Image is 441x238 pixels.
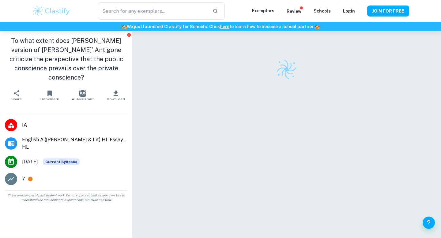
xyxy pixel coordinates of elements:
[275,58,298,81] img: Clastify logo
[40,97,59,101] span: Bookmark
[126,32,131,37] button: Report issue
[5,36,127,82] h1: To what extent does [PERSON_NAME] version of [PERSON_NAME]’ Antigone criticize the perspective th...
[423,217,435,229] button: Help and Feedback
[33,87,66,104] button: Bookmark
[2,193,130,202] span: This is an example of past student work. Do not copy or submit as your own. Use to understand the...
[11,97,22,101] span: Share
[122,24,127,29] span: 🏫
[1,23,440,30] h6: We just launched Clastify for Schools. Click to learn how to become a school partner.
[252,7,274,14] p: Exemplars
[315,24,320,29] span: 🏫
[32,5,71,17] img: Clastify logo
[66,87,99,104] button: AI Assistant
[98,2,208,20] input: Search for any exemplars...
[99,87,132,104] button: Download
[343,9,355,13] a: Login
[43,158,80,165] div: This exemplar is based on the current syllabus. Feel free to refer to it for inspiration/ideas wh...
[107,97,125,101] span: Download
[220,24,229,29] a: here
[72,97,94,101] span: AI Assistant
[314,9,331,13] a: Schools
[287,8,301,15] p: Review
[22,136,127,151] span: English A ([PERSON_NAME] & Lit) HL Essay - HL
[43,158,80,165] span: Current Syllabus
[22,175,25,183] p: 7
[367,6,409,17] button: JOIN FOR FREE
[79,90,86,97] img: AI Assistant
[22,158,38,165] span: [DATE]
[22,121,127,129] span: IA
